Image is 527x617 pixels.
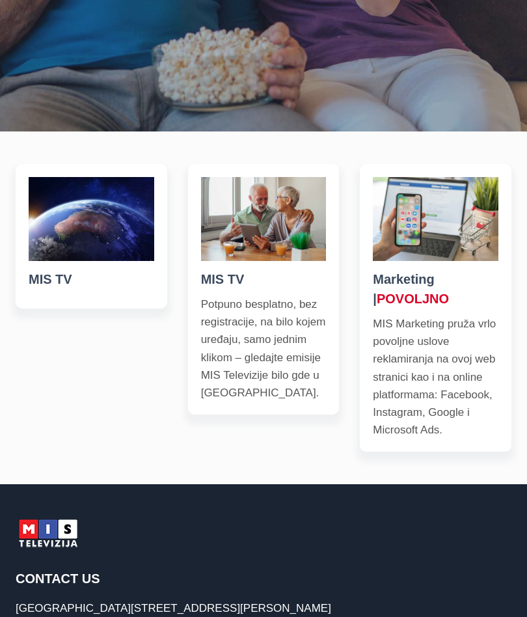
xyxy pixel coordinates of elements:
h5: Marketing | [373,269,498,308]
p: MIS Marketing pruža vrlo povoljne uslove reklamiranja na ovoj web stranici kao i na online platfo... [373,315,498,439]
h2: Contact Us [16,569,511,588]
a: MIS TVPotpuno besplatno, bez registracije, na bilo kojem uređaju, samo jednim klikom – gledajte e... [188,164,340,415]
p: Potpuno besplatno, bez registracije, na bilo kojem uređaju, samo jednim klikom – gledajte emisije... [201,295,327,402]
a: Marketing |POVOLJNOMIS Marketing pruža vrlo povoljne uslove reklamiranja na ovoj web stranici kao... [360,164,511,452]
red: POVOLJNO [377,292,449,306]
h5: MIS TV [29,269,154,289]
h5: MIS TV [201,269,327,289]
